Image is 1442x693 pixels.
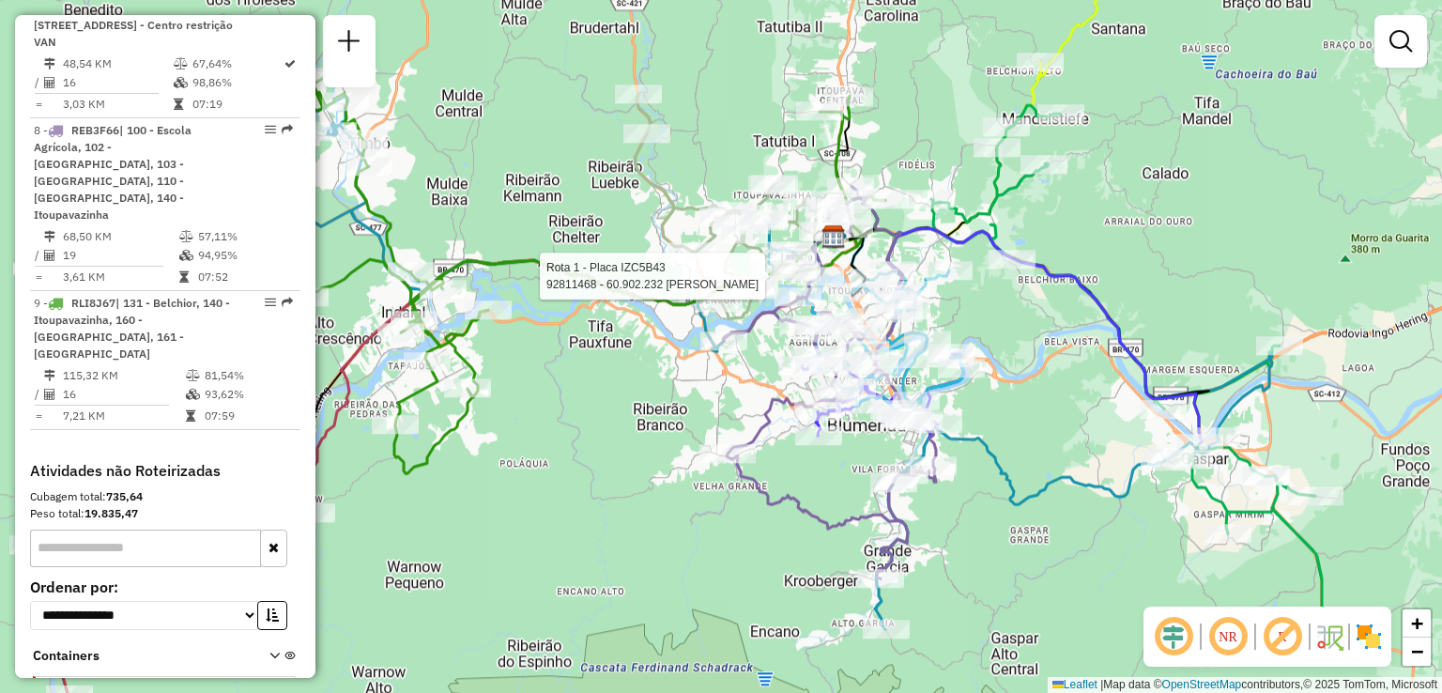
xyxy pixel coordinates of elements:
i: Total de Atividades [44,250,55,261]
td: 19 [62,246,178,265]
td: 3,03 KM [62,95,173,114]
td: 67,64% [192,54,283,73]
strong: 19.835,47 [84,506,138,520]
strong: 735,64 [106,489,143,503]
td: / [34,385,43,404]
span: + [1411,611,1423,635]
i: Rota otimizada [284,58,296,69]
td: 16 [62,385,185,404]
td: 07:52 [197,268,292,286]
a: Exibir filtros [1382,23,1419,60]
span: | [1100,678,1103,691]
td: 57,11% [197,227,292,246]
span: Ocultar deslocamento [1151,614,1196,659]
span: − [1411,639,1423,663]
td: 7,21 KM [62,407,185,425]
td: / [34,73,43,92]
i: % de utilização do peso [174,58,188,69]
td: = [34,407,43,425]
span: | 131 - Belchior, 140 - Itoupavazinha, 160 - [GEOGRAPHIC_DATA], 161 - [GEOGRAPHIC_DATA] [34,296,230,361]
td: 3,61 KM [62,268,178,286]
span: REB3F66 [71,123,119,137]
em: Opções [265,297,276,308]
div: Peso total: [30,505,300,522]
span: Ocultar NR [1205,614,1250,659]
td: 93,62% [204,385,293,404]
div: Cubagem total: [30,488,300,505]
span: 9 - [34,296,230,361]
em: Rota exportada [282,297,293,308]
td: 115,32 KM [62,366,185,385]
i: Distância Total [44,370,55,381]
td: / [34,246,43,265]
i: Total de Atividades [44,389,55,400]
div: Map data © contributors,© 2025 TomTom, Microsoft [1048,677,1442,693]
i: Distância Total [44,58,55,69]
span: RLI8J67 [71,296,115,310]
td: = [34,268,43,286]
i: % de utilização da cubagem [174,77,188,88]
td: 07:59 [204,407,293,425]
i: Total de Atividades [44,77,55,88]
img: Exibir/Ocultar setores [1354,622,1384,652]
td: 48,54 KM [62,54,173,73]
a: Leaflet [1052,678,1097,691]
em: Opções [265,124,276,135]
span: Exibir rótulo [1260,614,1305,659]
i: Tempo total em rota [179,271,189,283]
a: OpenStreetMap [1162,678,1242,691]
em: Rota exportada [282,124,293,135]
span: 8 - [34,123,192,222]
img: Fluxo de ruas [1314,622,1344,652]
img: CDD Blumenau [821,224,846,249]
i: % de utilização da cubagem [179,250,193,261]
a: Zoom out [1403,638,1431,666]
td: 98,86% [192,73,283,92]
td: 68,50 KM [62,227,178,246]
button: Ordem crescente [257,601,287,630]
td: 81,54% [204,366,293,385]
i: Tempo total em rota [186,410,195,422]
i: Distância Total [44,231,55,242]
a: Nova sessão e pesquisa [330,23,368,65]
label: Ordenar por: [30,576,300,598]
i: Tempo total em rota [174,99,183,110]
i: % de utilização da cubagem [186,389,200,400]
td: = [34,95,43,114]
td: 94,95% [197,246,292,265]
i: % de utilização do peso [179,231,193,242]
td: 07:19 [192,95,283,114]
a: Zoom in [1403,609,1431,638]
span: Containers [33,646,245,666]
td: 16 [62,73,173,92]
h4: Atividades não Roteirizadas [30,462,300,480]
i: % de utilização do peso [186,370,200,381]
